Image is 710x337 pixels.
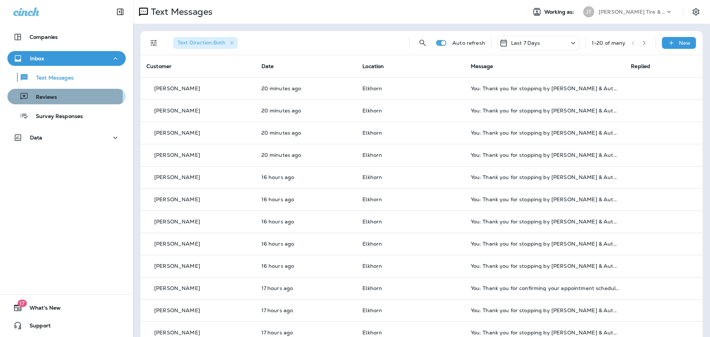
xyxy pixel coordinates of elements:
p: Data [30,135,43,141]
span: Replied [631,63,650,70]
p: Sep 18, 2025 03:58 PM [261,263,351,269]
div: You: Thank you for stopping by Jensen Tire & Auto - Elkhorn. Please take 30 seconds to leave us a... [471,241,619,247]
p: Text Messages [148,6,213,17]
button: Inbox [7,51,126,66]
button: Search Messages [415,36,430,50]
span: Location [362,63,384,70]
span: Elkhorn [362,174,382,181]
p: Sep 18, 2025 02:58 PM [261,330,351,336]
div: You: Thank you for stopping by Jensen Tire & Auto - Elkhorn. Please take 30 seconds to leave us a... [471,196,619,202]
p: Sep 19, 2025 08:04 AM [261,108,351,114]
div: You: Thank you for stopping by Jensen Tire & Auto - Elkhorn. Please take 30 seconds to leave us a... [471,130,619,136]
p: [PERSON_NAME] [154,330,200,336]
button: Support [7,318,126,333]
div: You: Thank you for stopping by Jensen Tire & Auto - Elkhorn. Please take 30 seconds to leave us a... [471,85,619,91]
p: Sep 18, 2025 03:58 PM [261,196,351,202]
p: Text Messages [29,75,74,82]
span: Elkhorn [362,85,382,92]
p: Sep 18, 2025 03:58 PM [261,219,351,225]
p: Sep 18, 2025 03:59 PM [261,174,351,180]
button: Companies [7,30,126,44]
div: Text Direction:Both [173,37,238,49]
p: [PERSON_NAME] [154,108,200,114]
p: [PERSON_NAME] [154,241,200,247]
p: [PERSON_NAME] [154,85,200,91]
p: Auto refresh [452,40,485,46]
p: Sep 18, 2025 03:58 PM [261,241,351,247]
span: Elkhorn [362,218,382,225]
span: Elkhorn [362,285,382,291]
button: Text Messages [7,70,126,85]
span: 17 [17,300,27,307]
button: Reviews [7,89,126,104]
span: Message [471,63,493,70]
span: Elkhorn [362,107,382,114]
p: [PERSON_NAME] [154,130,200,136]
div: You: Thank you for stopping by Jensen Tire & Auto - Elkhorn. Please take 30 seconds to leave us a... [471,330,619,336]
button: Survey Responses [7,108,126,124]
p: Sep 19, 2025 08:04 AM [261,85,351,91]
span: Elkhorn [362,307,382,314]
div: You: Thank you for stopping by Jensen Tire & Auto - Elkhorn. Please take 30 seconds to leave us a... [471,219,619,225]
span: What's New [22,305,61,314]
div: You: Thank you for confirming your appointment scheduled for 09/19/2025 3:30 PM with Elkhorn. We ... [471,285,619,291]
p: Sep 19, 2025 08:04 AM [261,152,351,158]
p: Survey Responses [28,113,83,120]
button: Collapse Sidebar [110,4,131,19]
div: You: Thank you for stopping by Jensen Tire & Auto - Elkhorn. Please take 30 seconds to leave us a... [471,108,619,114]
span: Elkhorn [362,196,382,203]
p: Sep 18, 2025 02:58 PM [261,307,351,313]
span: Elkhorn [362,263,382,269]
span: Elkhorn [362,129,382,136]
p: Companies [30,34,58,40]
button: Data [7,130,126,145]
div: You: Thank you for stopping by Jensen Tire & Auto - Elkhorn. Please take 30 seconds to leave us a... [471,263,619,269]
p: [PERSON_NAME] [154,285,200,291]
div: You: Thank you for stopping by Jensen Tire & Auto - Elkhorn. Please take 30 seconds to leave us a... [471,174,619,180]
button: 17What's New [7,300,126,315]
p: [PERSON_NAME] [154,263,200,269]
p: Sep 18, 2025 03:24 PM [261,285,351,291]
div: 1 - 20 of many [592,40,626,46]
p: [PERSON_NAME] [154,174,200,180]
p: [PERSON_NAME] Tire & Auto [599,9,665,15]
p: [PERSON_NAME] [154,196,200,202]
button: Filters [146,36,161,50]
span: Elkhorn [362,329,382,336]
p: Last 7 Days [511,40,540,46]
p: Sep 19, 2025 08:04 AM [261,130,351,136]
span: Date [261,63,274,70]
p: Reviews [28,94,57,101]
span: Text Direction : Both [177,39,226,46]
span: Support [22,323,51,331]
span: Working as: [544,9,576,15]
span: Elkhorn [362,152,382,158]
div: You: Thank you for stopping by Jensen Tire & Auto - Elkhorn. Please take 30 seconds to leave us a... [471,307,619,313]
button: Settings [689,5,703,18]
p: [PERSON_NAME] [154,152,200,158]
span: Elkhorn [362,240,382,247]
p: [PERSON_NAME] [154,307,200,313]
p: [PERSON_NAME] [154,219,200,225]
div: JT [583,6,594,17]
p: Inbox [30,55,44,61]
p: New [679,40,690,46]
div: You: Thank you for stopping by Jensen Tire & Auto - Elkhorn. Please take 30 seconds to leave us a... [471,152,619,158]
span: Customer [146,63,172,70]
